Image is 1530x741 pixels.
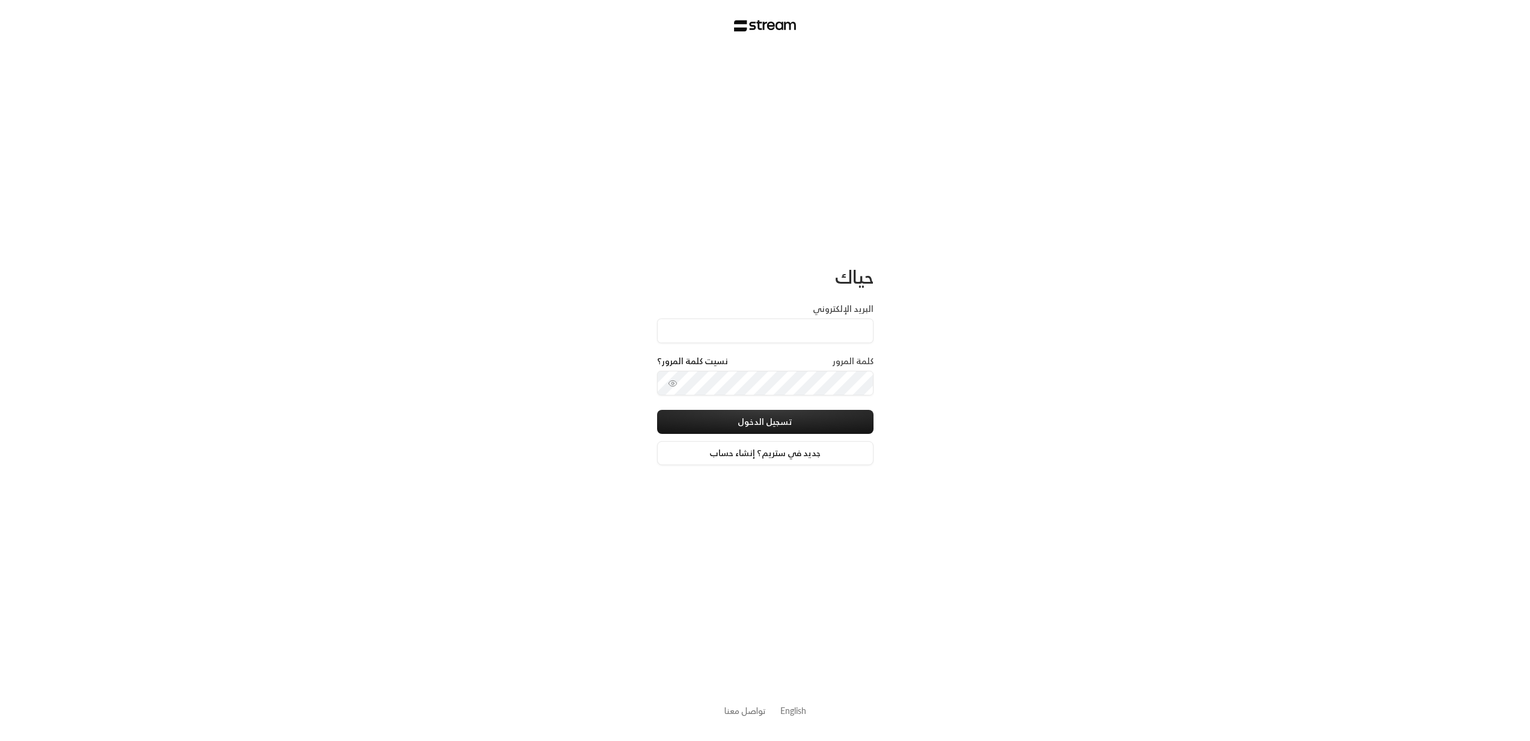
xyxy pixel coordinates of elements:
label: البريد الإلكتروني [813,303,874,315]
a: تواصل معنا [724,703,766,718]
img: Stream Logo [734,20,796,32]
label: كلمة المرور [833,355,874,367]
a: جديد في ستريم؟ إنشاء حساب [657,441,874,465]
a: English [780,700,806,722]
button: تواصل معنا [724,704,766,717]
button: toggle password visibility [663,374,682,393]
button: تسجيل الدخول [657,410,874,434]
a: نسيت كلمة المرور؟ [657,355,728,367]
span: حياك [835,261,874,293]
